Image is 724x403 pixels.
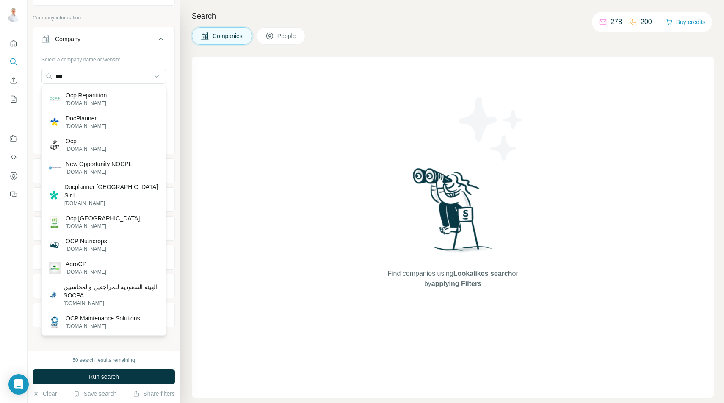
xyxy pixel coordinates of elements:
[66,322,140,330] p: [DOMAIN_NAME]
[8,374,29,395] div: Open Intercom Messenger
[49,189,59,200] img: Docplanner Italy S.r.l
[49,162,61,174] img: New Opportunity NOCPL
[66,222,140,230] p: [DOMAIN_NAME]
[64,183,159,200] p: Docplanner [GEOGRAPHIC_DATA] S.r.l
[453,91,529,167] img: Surfe Illustration - Stars
[33,369,175,384] button: Run search
[66,268,106,276] p: [DOMAIN_NAME]
[66,168,132,176] p: [DOMAIN_NAME]
[64,300,159,307] p: [DOMAIN_NAME]
[49,93,61,105] img: Ocp Repartition
[72,356,135,364] div: 50 search results remaining
[49,316,61,328] img: OCP Maintenance Solutions
[66,160,132,168] p: New Opportunity NOCPL
[66,260,106,268] p: AgroCP
[666,16,705,28] button: Buy credits
[66,145,106,153] p: [DOMAIN_NAME]
[641,17,652,27] p: 200
[7,92,20,107] button: My lists
[88,372,119,381] span: Run search
[33,247,174,267] button: Employees (size)
[66,245,107,253] p: [DOMAIN_NAME]
[33,189,174,210] button: HQ location
[611,17,622,27] p: 278
[33,276,174,296] button: Technologies
[49,216,61,228] img: Ocp Africa
[49,262,61,274] img: AgroCP
[7,73,20,88] button: Enrich CSV
[7,150,20,165] button: Use Surfe API
[49,139,61,151] img: Ocp
[385,269,520,289] span: Find companies using or by
[33,305,174,325] button: Keywords
[33,389,57,398] button: Clear
[7,131,20,146] button: Use Surfe on LinkedIn
[33,218,174,239] button: Annual revenue ($)
[7,36,20,51] button: Quick start
[55,35,80,43] div: Company
[66,137,106,145] p: Ocp
[41,53,166,64] div: Select a company name or website
[49,116,61,128] img: DocPlanner
[66,237,107,245] p: OCP Nutricrops
[66,314,140,322] p: OCP Maintenance Solutions
[66,122,106,130] p: [DOMAIN_NAME]
[7,187,20,202] button: Feedback
[73,389,116,398] button: Save search
[453,270,512,277] span: Lookalikes search
[192,10,714,22] h4: Search
[66,91,107,100] p: Ocp Repartition
[66,114,106,122] p: DocPlanner
[133,389,175,398] button: Share filters
[213,32,243,40] span: Companies
[7,8,20,22] img: Avatar
[49,290,58,300] img: الهيئة السعودية للمراجعين والمحاسبين SOCPA
[409,166,497,260] img: Surfe Illustration - Woman searching with binoculars
[64,200,159,207] p: [DOMAIN_NAME]
[33,29,174,53] button: Company
[64,283,159,300] p: الهيئة السعودية للمراجعين والمحاسبين SOCPA
[7,54,20,69] button: Search
[277,32,297,40] span: People
[33,161,174,181] button: Industry
[49,239,61,251] img: OCP Nutricrops
[7,168,20,183] button: Dashboard
[66,214,140,222] p: Ocp [GEOGRAPHIC_DATA]
[66,100,107,107] p: [DOMAIN_NAME]
[33,14,175,22] p: Company information
[431,280,481,287] span: applying Filters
